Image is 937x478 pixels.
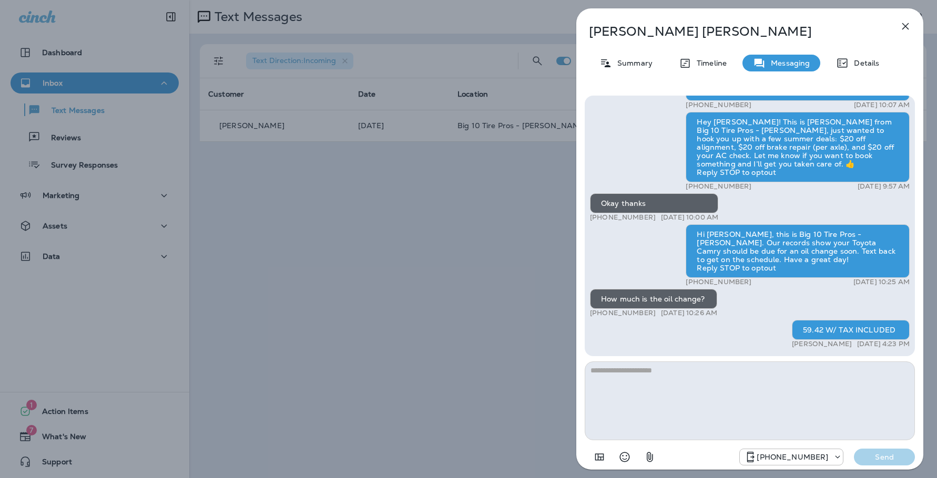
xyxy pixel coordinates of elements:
p: [DATE] 10:00 AM [661,213,718,222]
div: Okay thanks [590,193,718,213]
div: Hi [PERSON_NAME], this is Big 10 Tire Pros - [PERSON_NAME]. Our records show your Toyota Camry sh... [686,224,910,278]
p: [DATE] 10:25 AM [853,278,910,286]
p: [PHONE_NUMBER] [686,101,751,109]
p: [PERSON_NAME] [PERSON_NAME] [589,24,876,39]
p: [DATE] 10:07 AM [854,101,910,109]
div: Hey [PERSON_NAME]! This is [PERSON_NAME] from Big 10 Tire Pros - [PERSON_NAME], just wanted to ho... [686,112,910,182]
div: 59.42 W/ TAX INCLUDED [792,320,910,340]
div: +1 (601) 808-4212 [740,451,843,463]
p: Summary [612,59,653,67]
p: Messaging [766,59,810,67]
p: [DATE] 9:57 AM [858,182,910,191]
p: [DATE] 4:23 PM [857,340,910,348]
p: [PERSON_NAME] [792,340,852,348]
div: How much is the oil change? [590,289,717,309]
button: Select an emoji [614,446,635,467]
p: Timeline [691,59,727,67]
p: Details [849,59,879,67]
p: [PHONE_NUMBER] [686,182,751,191]
p: [PHONE_NUMBER] [757,453,828,461]
p: [PHONE_NUMBER] [686,278,751,286]
p: [PHONE_NUMBER] [590,213,656,222]
p: [PHONE_NUMBER] [590,309,656,317]
p: [DATE] 10:26 AM [661,309,717,317]
button: Add in a premade template [589,446,610,467]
